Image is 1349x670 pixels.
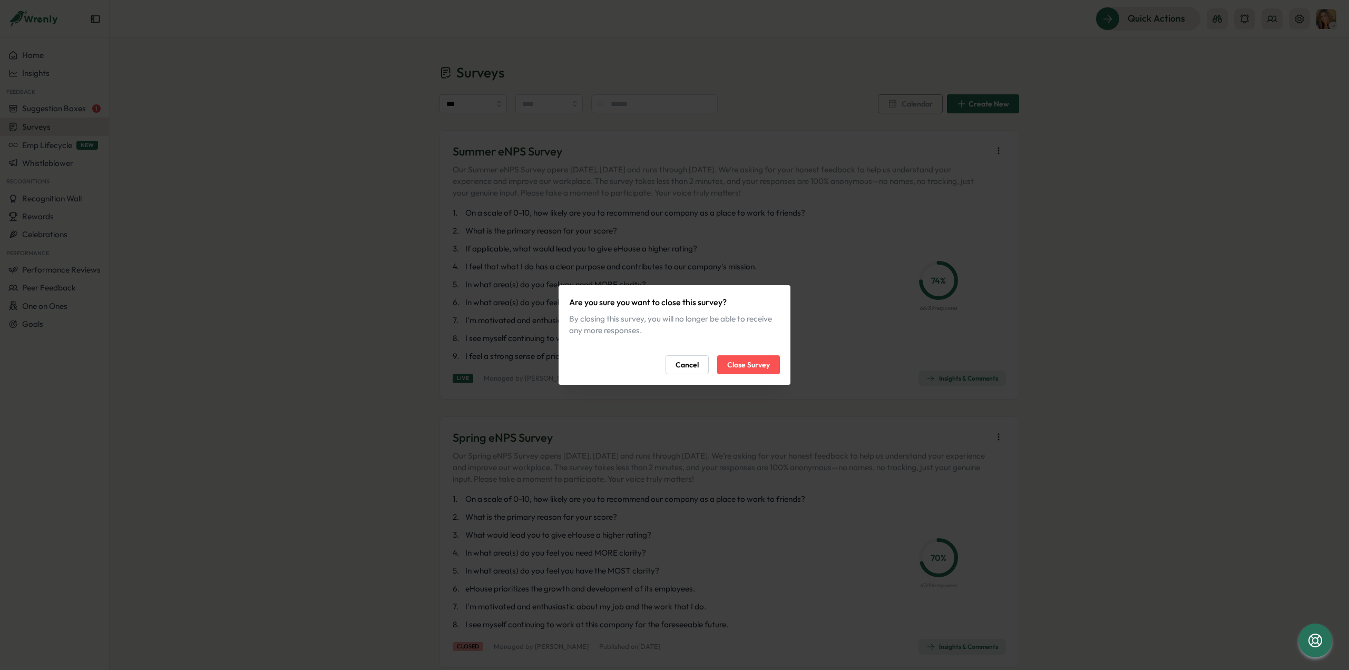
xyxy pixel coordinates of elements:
button: Close Survey [717,355,780,374]
div: By closing this survey, you will no longer be able to receive any more responses. [569,313,780,336]
button: Cancel [666,355,709,374]
span: Close Survey [727,356,770,374]
p: Are you sure you want to close this survey? [569,296,780,309]
span: Cancel [676,356,699,374]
